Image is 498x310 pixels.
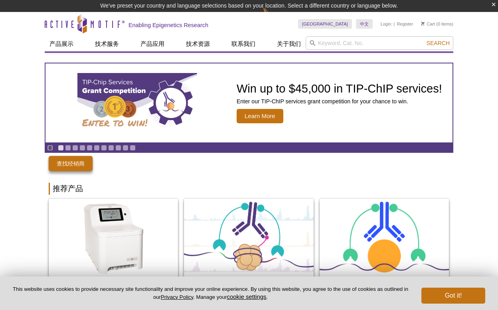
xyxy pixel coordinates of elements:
h2: 推荐产品 [49,183,449,195]
a: 技术服务 [90,36,124,51]
input: Keyword, Cat. No. [306,36,453,50]
button: cookie settings [227,293,266,300]
a: 中文 [356,19,373,29]
button: Search [424,39,452,47]
a: Go to slide 10 [123,145,128,151]
a: Toggle autoplay [47,145,53,151]
h2: Win up to $45,000 in TIP-ChIP services! [237,83,442,95]
img: CUT&Tag试剂盒添新品！ [184,199,313,277]
button: Got it! [421,288,485,304]
a: Go to slide 11 [130,145,136,151]
a: 技术资源 [181,36,215,51]
h2: Enabling Epigenetics Research [128,22,208,29]
a: Cart [421,21,435,27]
a: Go to slide 9 [115,145,121,151]
img: Change Here [263,6,284,25]
p: This website uses cookies to provide necessary site functionality and improve your online experie... [13,286,408,301]
img: Your Cart [421,22,425,26]
a: Go to slide 1 [58,145,64,151]
a: Go to slide 6 [94,145,100,151]
article: TIP-ChIP Services Grant Competition [45,63,453,142]
img: TIP-ChIP Services Grant Competition [77,73,197,133]
a: Go to slide 7 [101,145,107,151]
li: (0 items) [421,19,453,29]
p: Enter our TIP-ChIP services grant competition for your chance to win. [237,98,442,105]
a: Go to slide 3 [72,145,78,151]
span: Search [427,40,450,46]
a: Go to slide 4 [79,145,85,151]
a: Go to slide 2 [65,145,71,151]
li: | [393,19,395,29]
a: 联系我们 [227,36,260,51]
a: Go to slide 8 [108,145,114,151]
a: Privacy Policy [161,294,193,300]
a: [GEOGRAPHIC_DATA] [298,19,352,29]
span: Learn More [237,109,283,123]
a: Register [397,21,413,27]
a: TIP-ChIP Services Grant Competition Win up to $45,000 in TIP-ChIP services! Enter our TIP-ChIP se... [45,63,453,142]
a: Go to slide 5 [87,145,93,151]
a: 关于我们 [272,36,306,51]
a: 查找经销商 [49,156,93,171]
a: 产品展示 [45,36,78,51]
a: Login [381,21,391,27]
a: 产品应用 [136,36,169,51]
img: ChIC/CUT&RUN Assay Kit [320,199,449,277]
img: PIXUL Multi-Sample Sonicator [49,199,178,277]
